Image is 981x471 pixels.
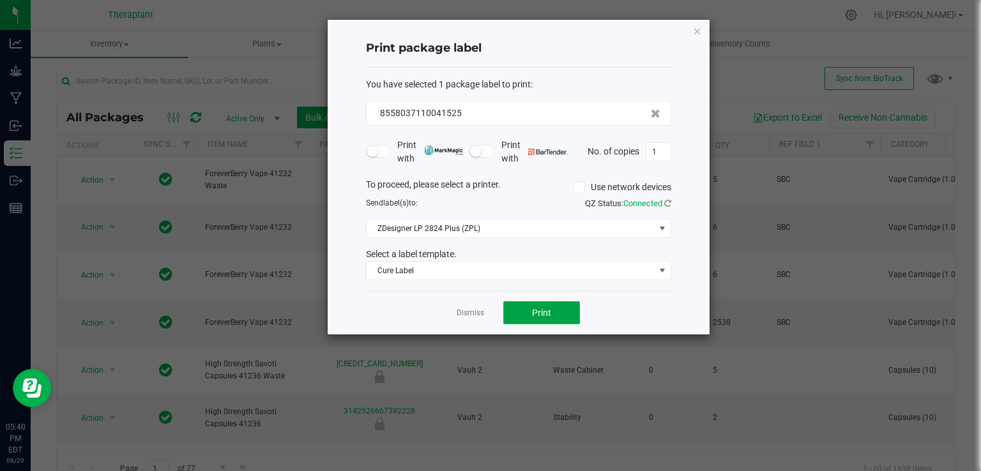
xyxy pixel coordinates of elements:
[585,198,671,208] span: QZ Status:
[383,198,409,207] span: label(s)
[366,79,531,89] span: You have selected 1 package label to print
[366,40,671,57] h4: Print package label
[501,138,567,165] span: Print with
[528,149,567,155] img: bartender.png
[367,220,655,237] span: ZDesigner LP 2824 Plus (ZPL)
[366,198,418,207] span: Send to:
[367,262,655,280] span: Cure Label
[623,198,662,208] span: Connected
[588,146,639,156] span: No. of copies
[424,146,463,155] img: mark_magic_cybra.png
[366,78,671,91] div: :
[457,308,484,318] a: Dismiss
[380,108,462,118] span: 8558037110041525
[356,248,681,261] div: Select a label template.
[356,178,681,197] div: To proceed, please select a printer.
[397,138,463,165] span: Print with
[13,369,51,407] iframe: Resource center
[574,181,671,194] label: Use network devices
[532,308,551,318] span: Print
[503,301,580,324] button: Print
